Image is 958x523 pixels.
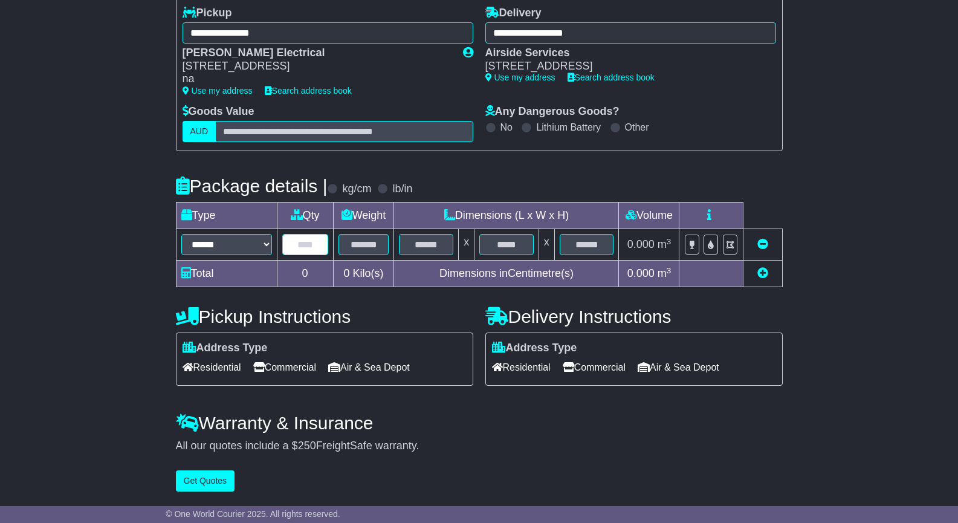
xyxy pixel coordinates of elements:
span: Commercial [563,358,626,377]
td: Dimensions (L x W x H) [394,203,619,229]
td: Kilo(s) [333,261,394,287]
div: Airside Services [485,47,764,60]
div: [STREET_ADDRESS] [183,60,451,73]
td: x [459,229,474,261]
td: Weight [333,203,394,229]
a: Search address book [265,86,352,96]
h4: Package details | [176,176,328,196]
span: © One World Courier 2025. All rights reserved. [166,509,340,519]
span: Commercial [253,358,316,377]
a: Remove this item [757,238,768,250]
span: Residential [492,358,551,377]
label: No [500,122,513,133]
div: [STREET_ADDRESS] [485,60,764,73]
span: Residential [183,358,241,377]
sup: 3 [667,237,672,246]
label: kg/cm [342,183,371,196]
td: x [539,229,554,261]
h4: Warranty & Insurance [176,413,783,433]
span: m [658,238,672,250]
td: Total [176,261,277,287]
span: 0 [343,267,349,279]
a: Use my address [183,86,253,96]
span: m [658,267,672,279]
label: Address Type [492,342,577,355]
label: Lithium Battery [536,122,601,133]
label: Other [625,122,649,133]
label: Any Dangerous Goods? [485,105,620,119]
sup: 3 [667,266,672,275]
label: Goods Value [183,105,254,119]
a: Use my address [485,73,555,82]
label: lb/in [392,183,412,196]
label: AUD [183,121,216,142]
a: Search address book [568,73,655,82]
span: 250 [298,440,316,452]
td: Qty [277,203,333,229]
td: Volume [619,203,679,229]
label: Address Type [183,342,268,355]
td: Type [176,203,277,229]
div: [PERSON_NAME] Electrical [183,47,451,60]
label: Pickup [183,7,232,20]
td: Dimensions in Centimetre(s) [394,261,619,287]
div: All our quotes include a $ FreightSafe warranty. [176,440,783,453]
td: 0 [277,261,333,287]
h4: Delivery Instructions [485,307,783,326]
span: Air & Sea Depot [638,358,719,377]
span: Air & Sea Depot [328,358,410,377]
div: na [183,73,451,86]
label: Delivery [485,7,542,20]
button: Get Quotes [176,470,235,492]
span: 0.000 [627,238,655,250]
span: 0.000 [627,267,655,279]
a: Add new item [757,267,768,279]
h4: Pickup Instructions [176,307,473,326]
